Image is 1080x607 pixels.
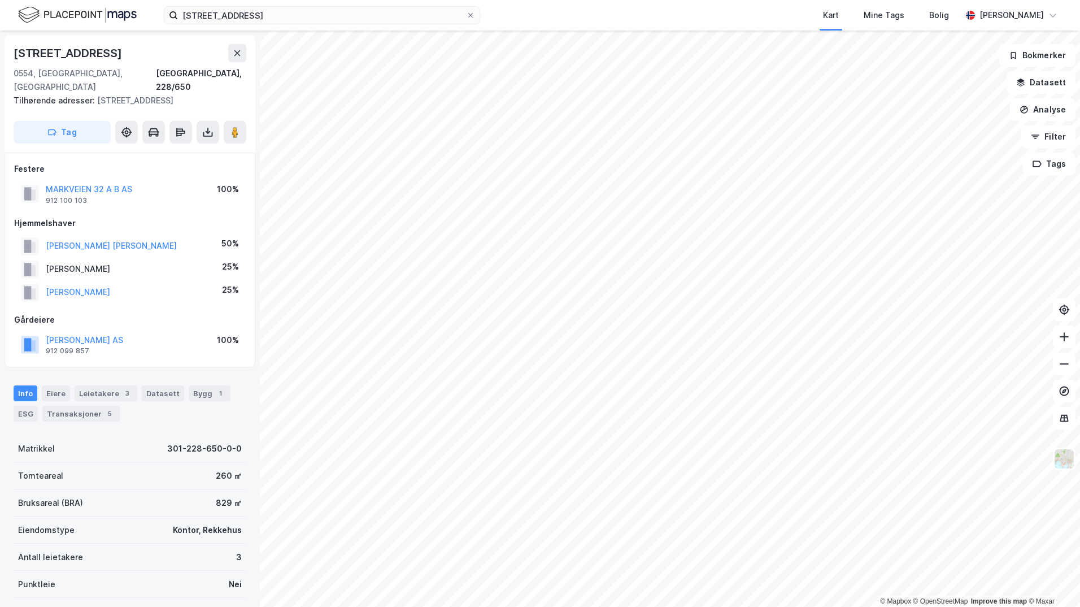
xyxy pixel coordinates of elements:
div: 1 [215,388,226,399]
div: Mine Tags [864,8,904,22]
img: logo.f888ab2527a4732fd821a326f86c7f29.svg [18,5,137,25]
a: OpenStreetMap [913,597,968,605]
div: 912 100 103 [46,196,87,205]
div: Punktleie [18,578,55,591]
div: 829 ㎡ [216,496,242,510]
div: Festere [14,162,246,176]
div: Leietakere [75,385,137,401]
div: 3 [121,388,133,399]
div: Hjemmelshaver [14,216,246,230]
div: Eiendomstype [18,523,75,537]
div: Bolig [929,8,949,22]
button: Bokmerker [999,44,1075,67]
div: Transaksjoner [42,406,120,422]
img: Z [1053,448,1075,470]
div: Kart [823,8,839,22]
input: Søk på adresse, matrikkel, gårdeiere, leietakere eller personer [178,7,466,24]
div: [GEOGRAPHIC_DATA], 228/650 [156,67,246,94]
button: Analyse [1010,98,1075,121]
span: Tilhørende adresser: [14,96,97,105]
iframe: Chat Widget [1024,553,1080,607]
div: 5 [104,408,115,419]
div: Bruksareal (BRA) [18,496,83,510]
div: 25% [222,260,239,274]
div: Gårdeiere [14,313,246,327]
div: 301-228-650-0-0 [167,442,242,456]
div: 100% [217,333,239,347]
div: Kontor, Rekkehus [173,523,242,537]
a: Improve this map [971,597,1027,605]
div: 50% [221,237,239,250]
div: ESG [14,406,38,422]
div: [PERSON_NAME] [979,8,1044,22]
div: 100% [217,183,239,196]
div: 260 ㎡ [216,469,242,483]
div: Tomteareal [18,469,63,483]
div: 25% [222,283,239,297]
button: Filter [1021,125,1075,148]
button: Tag [14,121,111,144]
div: [STREET_ADDRESS] [14,94,237,107]
div: Kontrollprogram for chat [1024,553,1080,607]
a: Mapbox [880,597,911,605]
div: [STREET_ADDRESS] [14,44,124,62]
div: Datasett [142,385,184,401]
button: Tags [1023,153,1075,175]
div: Matrikkel [18,442,55,456]
div: Info [14,385,37,401]
div: Nei [229,578,242,591]
div: Eiere [42,385,70,401]
div: [PERSON_NAME] [46,262,110,276]
div: 0554, [GEOGRAPHIC_DATA], [GEOGRAPHIC_DATA] [14,67,156,94]
button: Datasett [1007,71,1075,94]
div: 912 099 857 [46,346,89,355]
div: Bygg [189,385,230,401]
div: Antall leietakere [18,550,83,564]
div: 3 [236,550,242,564]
